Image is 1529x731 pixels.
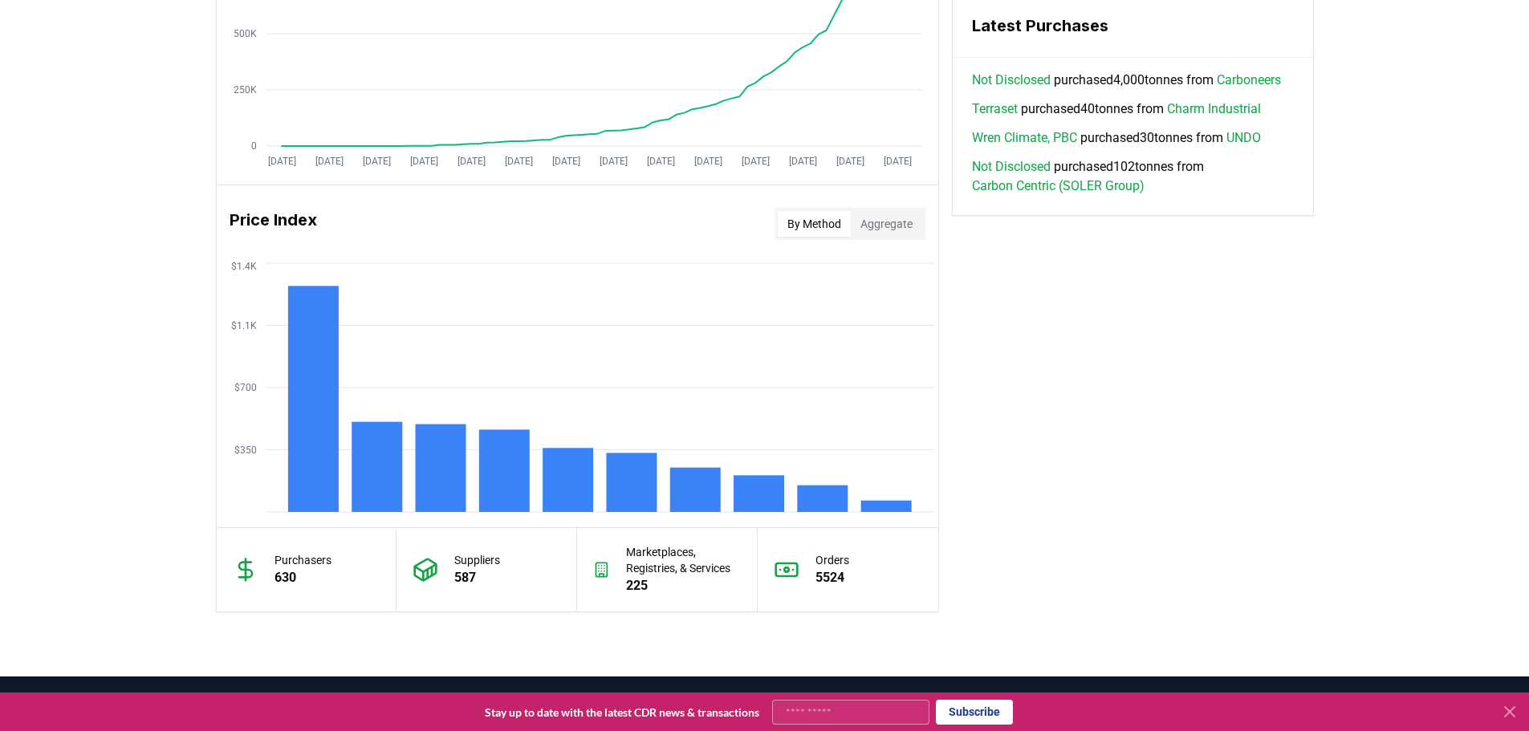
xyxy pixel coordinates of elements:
p: 5524 [815,568,849,587]
span: purchased 102 tonnes from [972,157,1294,196]
tspan: $1.4K [231,261,257,272]
tspan: [DATE] [504,156,532,167]
tspan: [DATE] [788,156,816,167]
a: Carboneers [1217,71,1281,90]
tspan: [DATE] [551,156,579,167]
a: UNDO [1226,128,1261,148]
tspan: [DATE] [599,156,627,167]
h3: Price Index [230,208,317,240]
a: Not Disclosed [972,157,1051,177]
button: Aggregate [851,211,922,237]
a: Terraset [972,99,1018,119]
a: Carbon Centric (SOLER Group) [972,177,1145,196]
p: Purchasers [274,552,331,568]
a: Not Disclosed [972,71,1051,90]
tspan: [DATE] [362,156,390,167]
tspan: [DATE] [836,156,864,167]
a: Wren Climate, PBC [972,128,1077,148]
p: Marketplaces, Registries, & Services [626,544,741,576]
tspan: [DATE] [741,156,769,167]
tspan: $1.1K [231,320,257,331]
p: Orders [815,552,849,568]
a: Charm Industrial [1167,99,1261,119]
tspan: [DATE] [693,156,722,167]
span: purchased 40 tonnes from [972,99,1261,119]
p: 587 [454,568,500,587]
p: 630 [274,568,331,587]
tspan: [DATE] [457,156,485,167]
span: purchased 30 tonnes from [972,128,1261,148]
tspan: $700 [234,382,257,393]
tspan: [DATE] [409,156,437,167]
tspan: [DATE] [267,156,295,167]
p: 225 [626,576,741,595]
tspan: 0 [251,140,257,152]
tspan: $350 [234,445,257,456]
tspan: 250K [234,84,257,95]
tspan: 500K [234,28,257,39]
tspan: [DATE] [646,156,674,167]
tspan: [DATE] [315,156,343,167]
span: purchased 4,000 tonnes from [972,71,1281,90]
button: By Method [778,211,851,237]
tspan: [DATE] [883,156,911,167]
p: Suppliers [454,552,500,568]
h3: Latest Purchases [972,14,1294,38]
